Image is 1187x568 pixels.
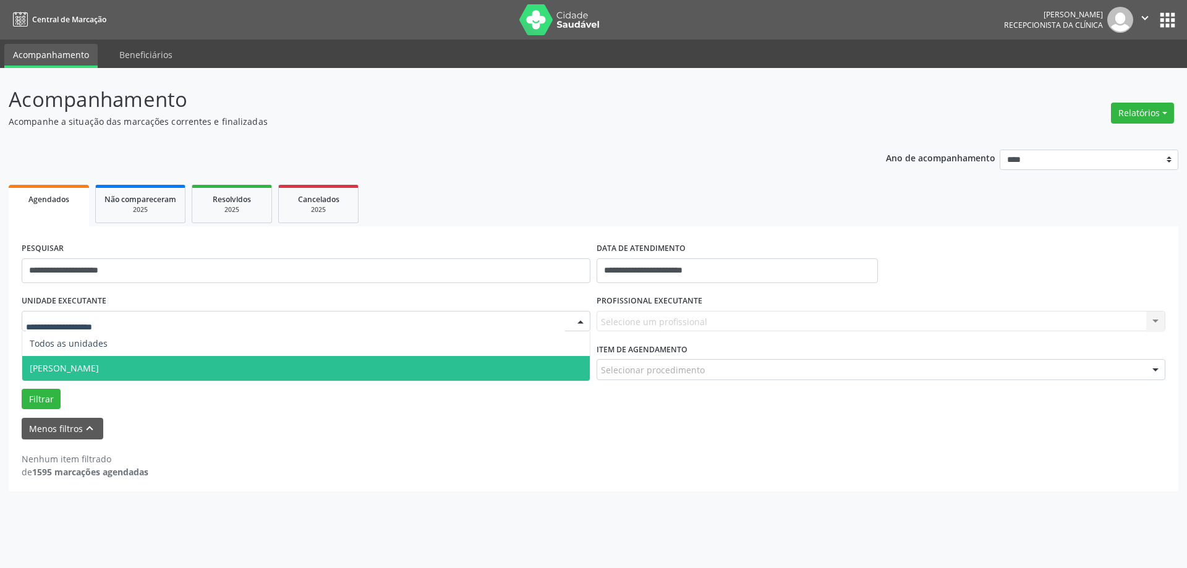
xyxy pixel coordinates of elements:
[597,292,702,311] label: PROFISSIONAL EXECUTANTE
[597,340,687,359] label: Item de agendamento
[201,205,263,214] div: 2025
[22,292,106,311] label: UNIDADE EXECUTANTE
[597,239,686,258] label: DATA DE ATENDIMENTO
[22,389,61,410] button: Filtrar
[22,452,148,465] div: Nenhum item filtrado
[111,44,181,66] a: Beneficiários
[886,150,995,165] p: Ano de acompanhamento
[1111,103,1174,124] button: Relatórios
[1004,20,1103,30] span: Recepcionista da clínica
[32,14,106,25] span: Central de Marcação
[9,115,827,128] p: Acompanhe a situação das marcações correntes e finalizadas
[4,44,98,68] a: Acompanhamento
[9,84,827,115] p: Acompanhamento
[104,205,176,214] div: 2025
[9,9,106,30] a: Central de Marcação
[1004,9,1103,20] div: [PERSON_NAME]
[22,418,103,439] button: Menos filtroskeyboard_arrow_up
[298,194,339,205] span: Cancelados
[30,337,108,349] span: Todos as unidades
[83,422,96,435] i: keyboard_arrow_up
[1107,7,1133,33] img: img
[28,194,69,205] span: Agendados
[30,362,99,374] span: [PERSON_NAME]
[1157,9,1178,31] button: apps
[601,363,705,376] span: Selecionar procedimento
[32,466,148,478] strong: 1595 marcações agendadas
[1138,11,1152,25] i: 
[213,194,251,205] span: Resolvidos
[1133,7,1157,33] button: 
[22,465,148,478] div: de
[287,205,349,214] div: 2025
[104,194,176,205] span: Não compareceram
[22,239,64,258] label: PESQUISAR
